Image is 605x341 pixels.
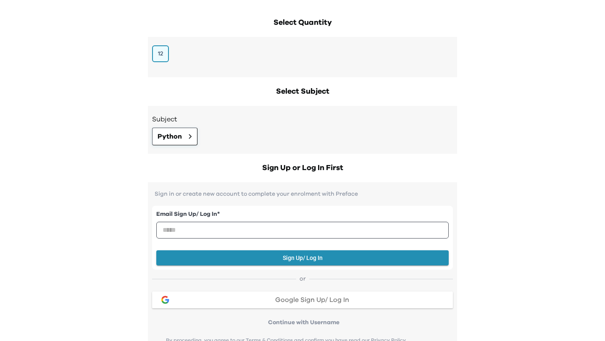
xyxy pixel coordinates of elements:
span: or [296,275,309,283]
button: 12 [152,45,169,62]
label: Email Sign Up/ Log In * [156,210,449,219]
p: Sign in or create new account to complete your enrolment with Preface [152,191,453,197]
h2: Select Quantity [148,17,457,29]
button: Sign Up/ Log In [156,250,449,266]
button: Python [152,128,197,145]
button: google loginGoogle Sign Up/ Log In [152,291,453,308]
h3: Subject [152,114,453,124]
p: Continue with Username [155,318,453,327]
span: Python [158,131,182,142]
h2: Select Subject [148,86,457,97]
span: Google Sign Up/ Log In [275,296,349,303]
h2: Sign Up or Log In First [148,162,457,174]
img: google login [160,295,170,305]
